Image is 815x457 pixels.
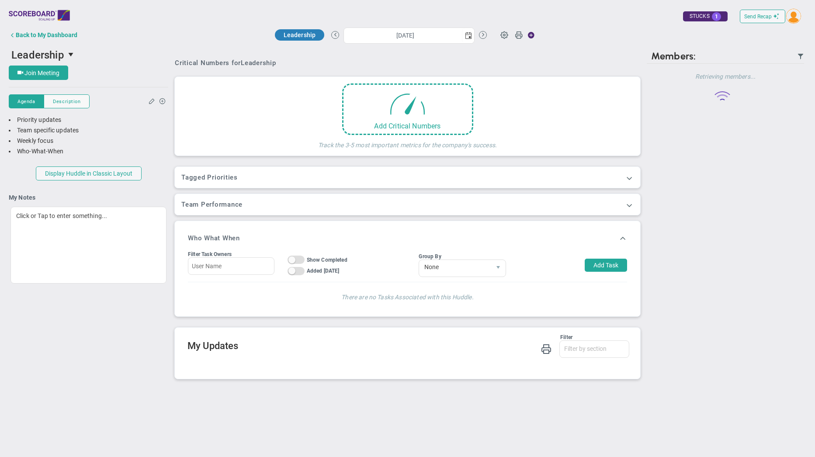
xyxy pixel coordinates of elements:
[797,53,804,60] span: Filter Updated Members
[419,253,506,260] div: Group By
[44,94,90,108] button: Description
[9,7,70,24] img: scalingup-logo.svg
[187,340,629,353] h2: My Updates
[9,94,44,108] button: Agenda
[11,49,64,61] span: Leadership
[307,268,340,274] span: Added [DATE]
[647,73,804,80] h4: Retrieving members...
[9,26,77,44] button: Back to My Dashboard
[419,260,491,275] span: None
[515,31,523,43] span: Print Huddle
[9,194,168,201] h4: My Notes
[64,47,79,62] span: select
[187,334,572,340] div: Filter
[9,126,168,135] div: Team specific updates
[10,207,166,284] div: Click or Tap to enter something...
[524,29,535,41] span: Action Button
[24,69,59,76] span: Join Meeting
[9,116,168,124] div: Priority updates
[496,26,513,43] span: Huddle Settings
[197,291,618,301] h4: There are no Tasks Associated with this Huddle.
[307,257,347,263] span: Show Completed
[241,59,276,67] span: Leadership
[744,14,772,20] span: Send Recap
[188,257,274,275] input: User Name
[491,260,506,277] span: select
[9,66,68,80] button: Join Meeting
[16,31,77,38] div: Back to My Dashboard
[53,98,80,105] span: Description
[181,201,634,208] h3: Team Performance
[188,251,274,257] div: Filter Task Owners
[181,173,634,181] h3: Tagged Priorities
[284,31,316,38] span: Leadership
[188,234,240,242] h3: Who What When
[17,98,35,105] span: Agenda
[786,9,801,24] img: 182425.Person.photo
[36,166,142,180] button: Display Huddle in Classic Layout
[560,341,629,357] input: Filter by section
[651,50,696,62] span: Members:
[175,59,278,67] div: Critical Numbers for
[712,12,721,21] span: 1
[318,135,497,149] h4: Track the 3-5 most important metrics for the company's success.
[462,28,474,43] span: select
[9,147,168,156] div: Who-What-When
[740,10,785,23] button: Send Recap
[343,122,472,130] div: Add Critical Numbers
[9,137,168,145] div: Weekly focus
[585,259,627,272] button: Add Task
[541,343,551,354] span: Print My Huddle Updates
[683,11,728,21] div: STUCKS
